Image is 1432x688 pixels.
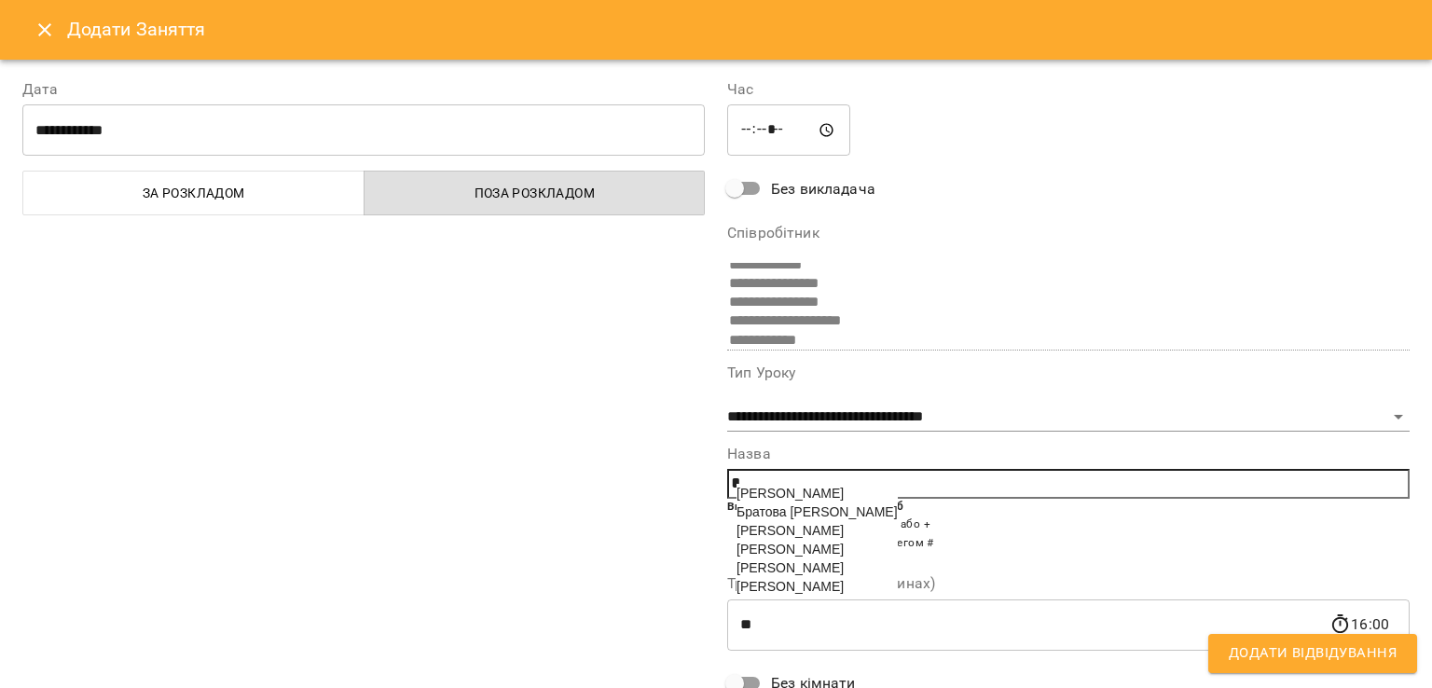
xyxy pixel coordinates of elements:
label: Дата [22,82,705,97]
span: За розкладом [34,182,353,204]
span: [PERSON_NAME] [737,560,844,575]
span: Братова [PERSON_NAME] [737,504,898,519]
button: Додати Відвідування [1208,634,1417,673]
h6: Додати Заняття [67,15,1410,44]
span: [PERSON_NAME] [737,542,844,557]
span: [PERSON_NAME] [737,523,844,538]
label: Співробітник [727,226,1410,241]
li: Додати всіх клієнтів з тегом # [764,534,1410,553]
label: Час [727,82,1410,97]
button: Close [22,7,67,52]
label: Назва [727,447,1410,461]
button: Поза розкладом [364,171,706,215]
button: За розкладом [22,171,365,215]
span: Без викладача [771,178,875,200]
span: Поза розкладом [376,182,695,204]
b: Використовуйте @ + або # щоб [727,500,903,513]
span: [PERSON_NAME] [737,579,844,594]
span: Додати Відвідування [1229,641,1397,666]
label: Тривалість уроку(в хвилинах) [727,576,1410,591]
span: [PERSON_NAME] [737,486,844,501]
label: Тип Уроку [727,365,1410,380]
li: Додати клієнта через @ або + [764,516,1410,534]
